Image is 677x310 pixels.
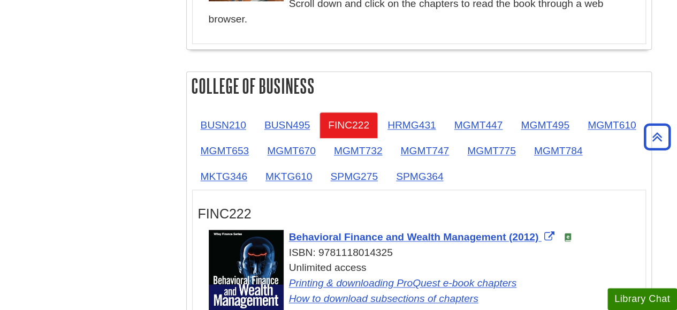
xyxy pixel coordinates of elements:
a: MGMT495 [512,112,578,138]
a: Link opens in new window [289,277,517,289]
img: e-Book [564,233,572,241]
a: MGMT732 [325,138,391,164]
span: Behavioral Finance and Wealth Management (2012) [289,231,539,243]
a: SPMG364 [387,163,452,190]
a: MGMT670 [258,138,324,164]
div: ISBN: 9781118014325 [209,245,640,261]
h3: FINC222 [198,206,640,222]
a: HRMG431 [379,112,445,138]
a: MGMT653 [192,138,258,164]
a: BUSN495 [256,112,318,138]
a: Back to Top [640,130,674,144]
a: MGMT610 [579,112,645,138]
a: MKTG346 [192,163,256,190]
a: MKTG610 [257,163,321,190]
a: Link opens in new window [289,231,557,243]
a: MGMT747 [392,138,458,164]
h2: College of Business [187,72,651,100]
a: MGMT775 [459,138,524,164]
a: BUSN210 [192,112,255,138]
a: SPMG275 [322,163,386,190]
a: MGMT447 [446,112,512,138]
a: Link opens in new window [289,293,478,304]
a: MGMT784 [526,138,591,164]
button: Library Chat [607,288,677,310]
a: FINC222 [320,112,378,138]
div: Unlimited access [209,260,640,306]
